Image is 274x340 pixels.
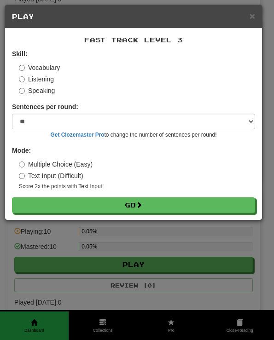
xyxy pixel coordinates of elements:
[19,183,255,190] small: Score 2x the points with Text Input !
[19,65,25,71] input: Vocabulary
[12,12,255,21] h5: Play
[19,171,83,180] label: Text Input (Difficult)
[12,50,27,58] strong: Skill:
[51,132,105,138] a: Get Clozemaster Pro
[19,161,25,167] input: Multiple Choice (Easy)
[19,75,54,84] label: Listening
[19,173,25,179] input: Text Input (Difficult)
[19,88,25,94] input: Speaking
[12,102,78,111] label: Sentences per round:
[12,147,31,154] strong: Mode:
[19,86,55,95] label: Speaking
[250,11,255,21] button: Close
[19,76,25,82] input: Listening
[12,131,255,139] small: to change the number of sentences per round!
[19,63,60,72] label: Vocabulary
[84,36,183,44] span: Fast Track Level 3
[19,160,93,169] label: Multiple Choice (Easy)
[12,197,255,213] button: Go
[250,11,255,21] span: ×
